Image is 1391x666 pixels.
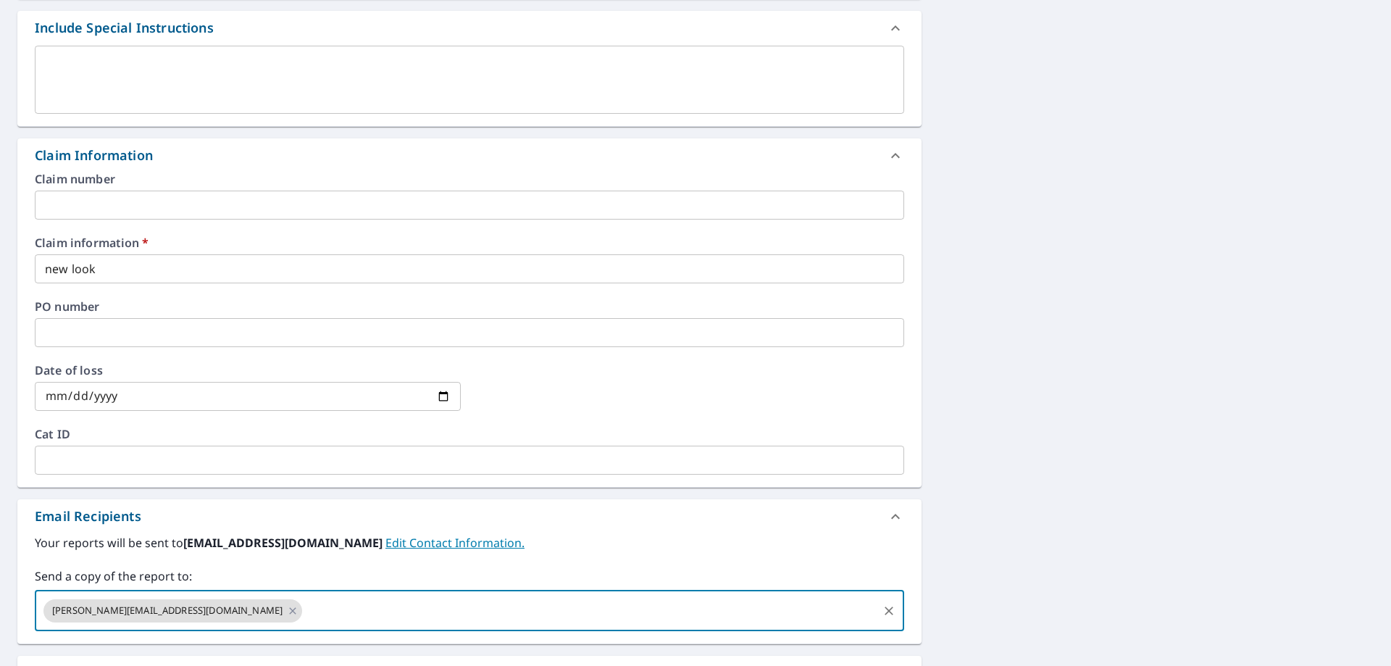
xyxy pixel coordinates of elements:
div: [PERSON_NAME][EMAIL_ADDRESS][DOMAIN_NAME] [43,599,302,623]
span: [PERSON_NAME][EMAIL_ADDRESS][DOMAIN_NAME] [43,604,291,617]
div: Include Special Instructions [17,11,922,46]
label: Send a copy of the report to: [35,567,904,585]
a: EditContactInfo [385,535,525,551]
button: Clear [879,601,899,621]
label: PO number [35,301,904,312]
div: Email Recipients [17,499,922,534]
label: Claim number [35,173,904,185]
b: [EMAIL_ADDRESS][DOMAIN_NAME] [183,535,385,551]
label: Cat ID [35,428,904,440]
div: Include Special Instructions [35,18,214,38]
label: Date of loss [35,365,461,376]
div: Email Recipients [35,507,141,526]
label: Your reports will be sent to [35,534,904,551]
div: Claim Information [17,138,922,173]
label: Claim information [35,237,904,249]
div: Claim Information [35,146,153,165]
